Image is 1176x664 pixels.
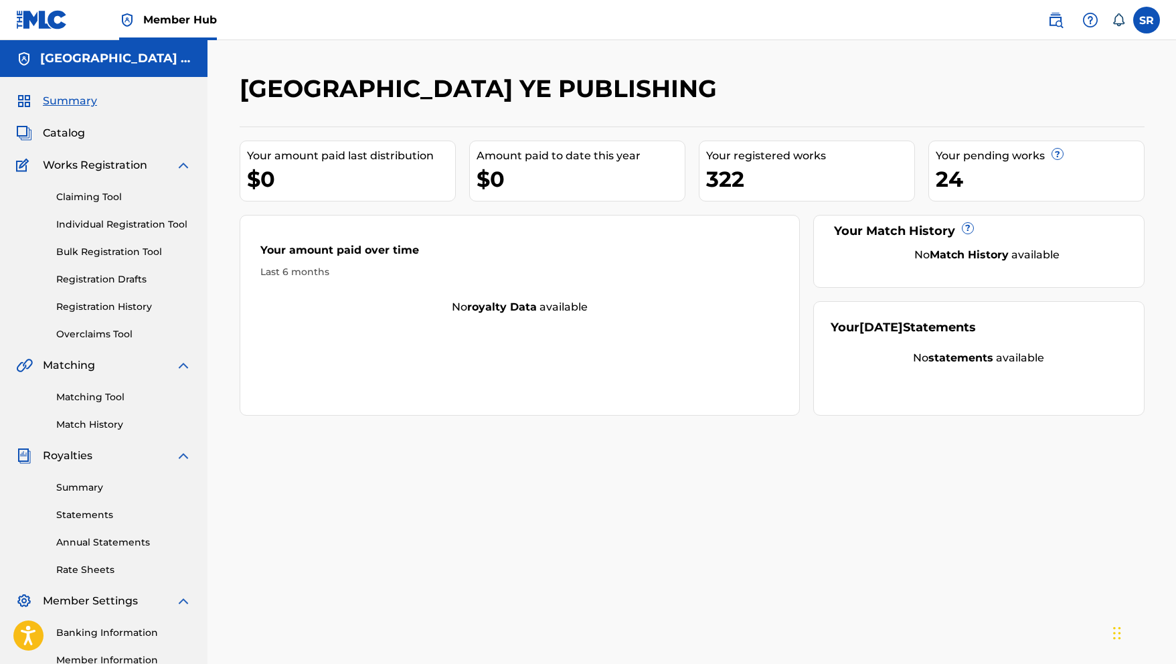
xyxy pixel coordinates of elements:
span: Member Hub [143,12,217,27]
img: Matching [16,357,33,373]
img: expand [175,157,191,173]
a: Annual Statements [56,535,191,550]
div: Last 6 months [260,265,780,279]
span: Summary [43,93,97,109]
div: Your amount paid last distribution [247,148,455,164]
a: Registration Drafts [56,272,191,286]
h2: [GEOGRAPHIC_DATA] YE PUBLISHING [240,74,724,104]
a: Registration History [56,300,191,314]
div: Drag [1113,613,1121,653]
div: No available [847,247,1127,263]
span: Works Registration [43,157,147,173]
img: Summary [16,93,32,109]
a: SummarySummary [16,93,97,109]
a: Rate Sheets [56,563,191,577]
a: Match History [56,418,191,432]
a: Public Search [1042,7,1069,33]
img: Royalties [16,448,32,464]
div: Help [1077,7,1104,33]
a: Summary [56,481,191,495]
span: [DATE] [859,320,903,335]
img: expand [175,357,191,373]
div: No available [240,299,800,315]
strong: Match History [930,248,1009,261]
strong: royalty data [467,301,537,313]
div: Notifications [1112,13,1125,27]
a: Claiming Tool [56,190,191,204]
img: Accounts [16,51,32,67]
span: Royalties [43,448,92,464]
strong: statements [928,351,993,364]
img: Top Rightsholder [119,12,135,28]
span: Matching [43,357,95,373]
div: Your Match History [831,222,1127,240]
img: Catalog [16,125,32,141]
img: Works Registration [16,157,33,173]
img: help [1082,12,1098,28]
a: CatalogCatalog [16,125,85,141]
a: Statements [56,508,191,522]
div: Your amount paid over time [260,242,780,265]
a: Banking Information [56,626,191,640]
img: Member Settings [16,593,32,609]
div: Your pending works [936,148,1144,164]
a: Individual Registration Tool [56,218,191,232]
img: expand [175,593,191,609]
img: expand [175,448,191,464]
a: Bulk Registration Tool [56,245,191,259]
div: User Menu [1133,7,1160,33]
img: MLC Logo [16,10,68,29]
iframe: Chat Widget [1109,600,1176,664]
div: Your Statements [831,319,976,337]
h5: SYDNEY YE PUBLISHING [40,51,191,66]
span: Catalog [43,125,85,141]
div: Your registered works [706,148,914,164]
span: ? [1052,149,1063,159]
div: No available [831,350,1127,366]
div: 24 [936,164,1144,194]
div: 322 [706,164,914,194]
a: Matching Tool [56,390,191,404]
div: $0 [477,164,685,194]
div: Amount paid to date this year [477,148,685,164]
span: Member Settings [43,593,138,609]
img: search [1047,12,1064,28]
a: Overclaims Tool [56,327,191,341]
iframe: Resource Center [1139,442,1176,553]
span: ? [962,223,973,234]
div: $0 [247,164,455,194]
